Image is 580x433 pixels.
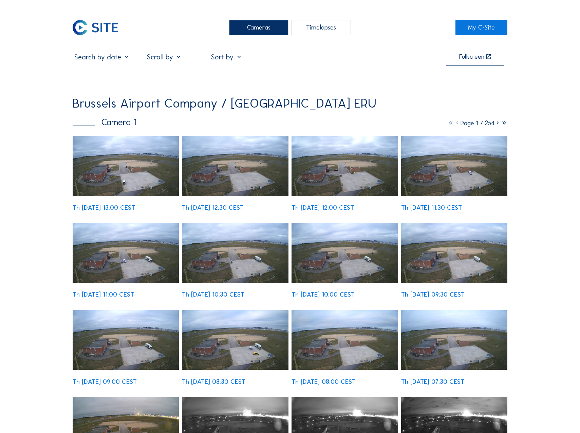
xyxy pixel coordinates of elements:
[292,223,398,283] img: image_53264825
[401,310,508,370] img: image_53260713
[182,291,244,298] div: Th [DATE] 10:30 CEST
[182,205,244,211] div: Th [DATE] 12:30 CEST
[182,223,288,283] img: image_53265638
[292,291,355,298] div: Th [DATE] 10:00 CEST
[292,379,356,385] div: Th [DATE] 08:00 CEST
[73,205,135,211] div: Th [DATE] 13:00 CEST
[182,310,288,370] img: image_53262368
[73,310,179,370] img: image_53263188
[292,205,354,211] div: Th [DATE] 12:00 CEST
[292,20,351,35] div: Timelapses
[73,97,376,110] div: Brussels Airport Company / [GEOGRAPHIC_DATA] ERU
[401,223,508,283] img: image_53264024
[401,291,465,298] div: Th [DATE] 09:30 CEST
[229,20,288,35] div: Cameras
[73,20,125,35] a: C-SITE Logo
[73,20,118,35] img: C-SITE Logo
[401,379,464,385] div: Th [DATE] 07:30 CEST
[73,53,132,61] input: Search by date 󰅀
[182,136,288,196] img: image_53269040
[455,20,508,35] a: My C-Site
[401,205,462,211] div: Th [DATE] 11:30 CEST
[459,54,484,60] div: Fullscreen
[401,136,508,196] img: image_53267357
[292,310,398,370] img: image_53261536
[73,379,137,385] div: Th [DATE] 09:00 CEST
[73,291,134,298] div: Th [DATE] 11:00 CEST
[73,136,179,196] img: image_53269882
[73,118,136,127] div: Camera 1
[461,119,494,127] span: Page 1 / 254
[73,223,179,283] img: image_53266446
[292,136,398,196] img: image_53268202
[182,379,245,385] div: Th [DATE] 08:30 CEST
